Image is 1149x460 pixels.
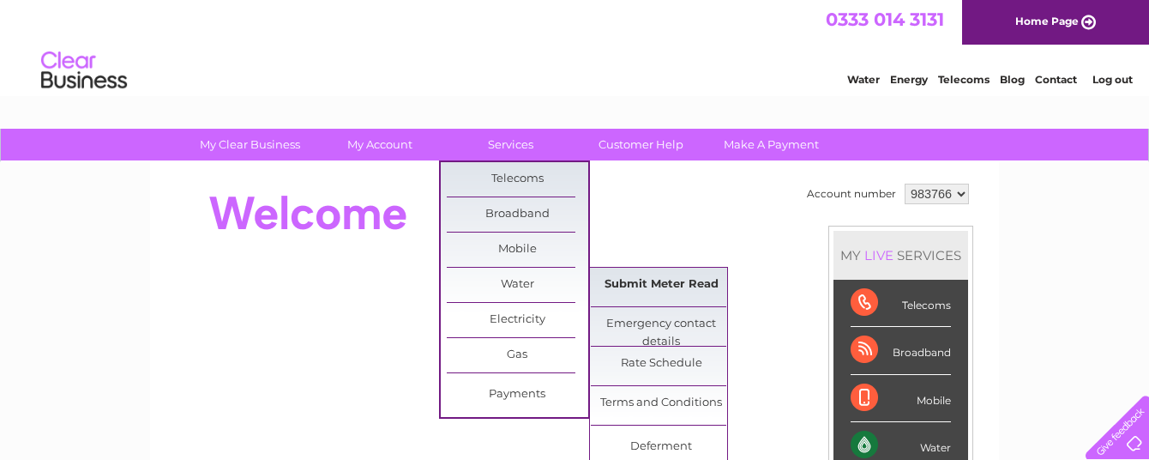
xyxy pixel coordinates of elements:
div: Telecoms [851,280,951,327]
div: LIVE [861,247,897,263]
a: Energy [890,73,928,86]
a: Payments [447,378,588,412]
img: logo.png [40,45,128,97]
a: Contact [1035,73,1077,86]
a: Services [440,129,581,160]
div: Mobile [851,375,951,422]
a: My Clear Business [179,129,321,160]
a: Log out [1092,73,1133,86]
a: Broadband [447,197,588,232]
div: Clear Business is a trading name of Verastar Limited (registered in [GEOGRAPHIC_DATA] No. 3667643... [171,9,981,83]
a: Water [447,268,588,302]
a: Electricity [447,303,588,337]
a: Telecoms [447,162,588,197]
td: Account number [803,179,900,209]
a: Terms and Conditions [591,386,732,421]
a: Rate Schedule [591,347,732,381]
a: Submit Meter Read [591,268,732,302]
a: Emergency contact details [591,307,732,342]
a: Mobile [447,233,588,267]
a: Water [847,73,880,86]
div: MY SERVICES [833,231,968,280]
div: Broadband [851,327,951,374]
a: My Account [310,129,451,160]
a: Blog [1000,73,1025,86]
a: Telecoms [938,73,990,86]
a: Make A Payment [701,129,842,160]
a: Gas [447,338,588,372]
a: Customer Help [570,129,712,160]
a: 0333 014 3131 [826,9,944,30]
